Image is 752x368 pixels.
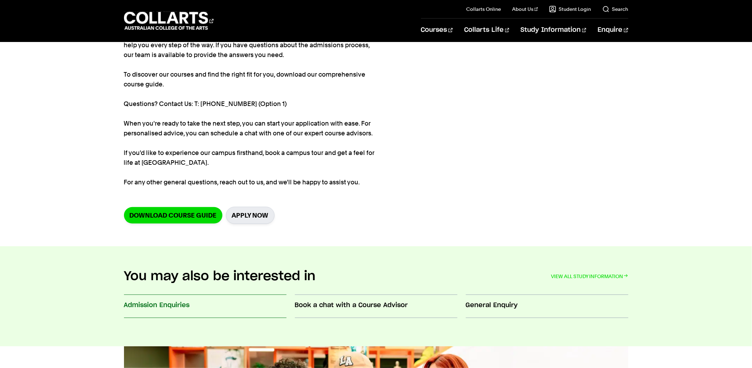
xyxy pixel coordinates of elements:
h3: Admission Enquiries [124,301,287,310]
a: General Enquiry [466,295,628,318]
a: Student Login [549,6,591,13]
a: Download Course Guide [124,207,222,224]
a: Apply Now [226,207,275,224]
a: Courses [421,19,453,42]
h2: You may also be interested in [124,269,316,284]
a: Study Information [520,19,586,42]
a: Admission Enquiries [124,295,287,318]
p: Whether you're ready to apply or just starting to explore your options, we're here to help you ev... [124,30,380,187]
a: Enquire [598,19,628,42]
h3: General Enquiry [466,301,628,310]
div: Go to homepage [124,11,214,31]
h3: Book a chat with a Course Advisor [295,301,457,310]
a: Collarts Life [464,19,509,42]
a: Book a chat with a Course Advisor [295,295,457,318]
a: About Us [512,6,538,13]
a: VIEW ALL STUDY INFORMATION [551,271,628,281]
a: Search [602,6,628,13]
a: Collarts Online [466,6,501,13]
